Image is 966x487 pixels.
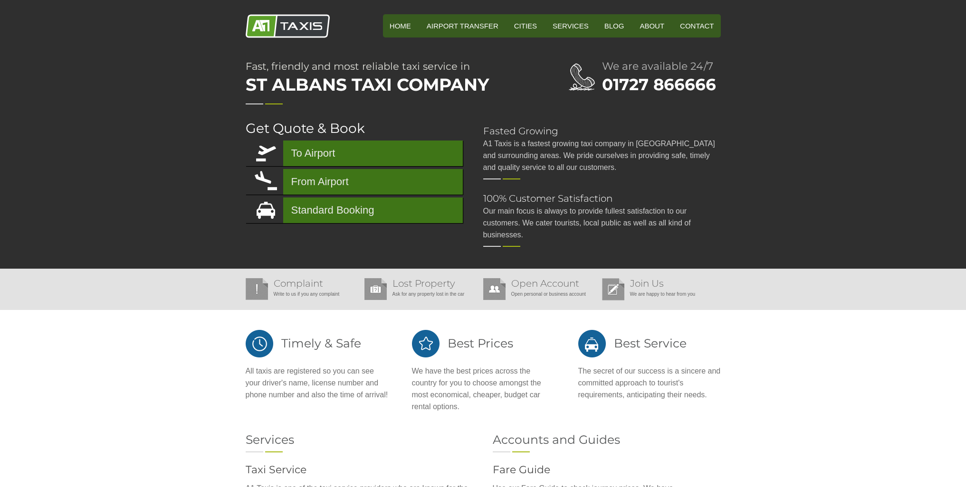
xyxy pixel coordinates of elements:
[364,288,478,300] p: Ask for any property lost in the car
[246,465,474,475] h3: Taxi Service
[246,434,474,446] h2: Services
[546,14,595,37] a: Services
[578,329,721,358] h2: Best Service
[246,140,463,166] a: To Airport
[246,71,531,98] span: St Albans Taxi Company
[493,465,721,475] h3: Fare Guide
[246,329,388,358] h2: Timely & Safe
[602,75,716,94] a: 01727 866666
[246,169,463,195] a: From Airport
[412,365,555,412] p: We have the best prices across the country for you to choose amongst the most economical, cheaper...
[673,14,720,37] a: Contact
[598,14,631,37] a: Blog
[630,278,664,289] a: Join Us
[364,278,387,300] img: Lost Property
[633,14,671,37] a: About
[602,278,624,300] img: Join Us
[507,14,544,37] a: Cities
[483,126,721,136] h2: Fasted Growing
[602,61,721,72] h2: We are available 24/7
[483,138,721,173] p: A1 Taxis is a fastest growing taxi company in [GEOGRAPHIC_DATA] and surrounding areas. We pride o...
[246,288,360,300] p: Write to us if you any complaint
[483,205,721,241] p: Our main focus is always to provide fullest satisfaction to our customers. We cater tourists, loc...
[483,194,721,203] h2: 100% Customer Satisfaction
[246,14,330,38] img: A1 Taxis
[246,122,464,135] h2: Get Quote & Book
[246,278,268,300] img: Complaint
[246,197,463,223] a: Standard Booking
[511,278,579,289] a: Open Account
[246,61,531,98] h1: Fast, friendly and most reliable taxi service in
[420,14,505,37] a: Airport Transfer
[383,14,418,37] a: HOME
[483,288,597,300] p: Open personal or business account
[602,288,716,300] p: We are happy to hear from you
[274,278,323,289] a: Complaint
[483,278,506,300] img: Open Account
[246,365,388,401] p: All taxis are registered so you can see your driver's name, license number and phone number and a...
[412,329,555,358] h2: Best Prices
[493,434,721,446] h2: Accounts and Guides
[392,278,455,289] a: Lost Property
[578,365,721,401] p: The secret of our success is a sincere and committed approach to tourist's requirements, anticipa...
